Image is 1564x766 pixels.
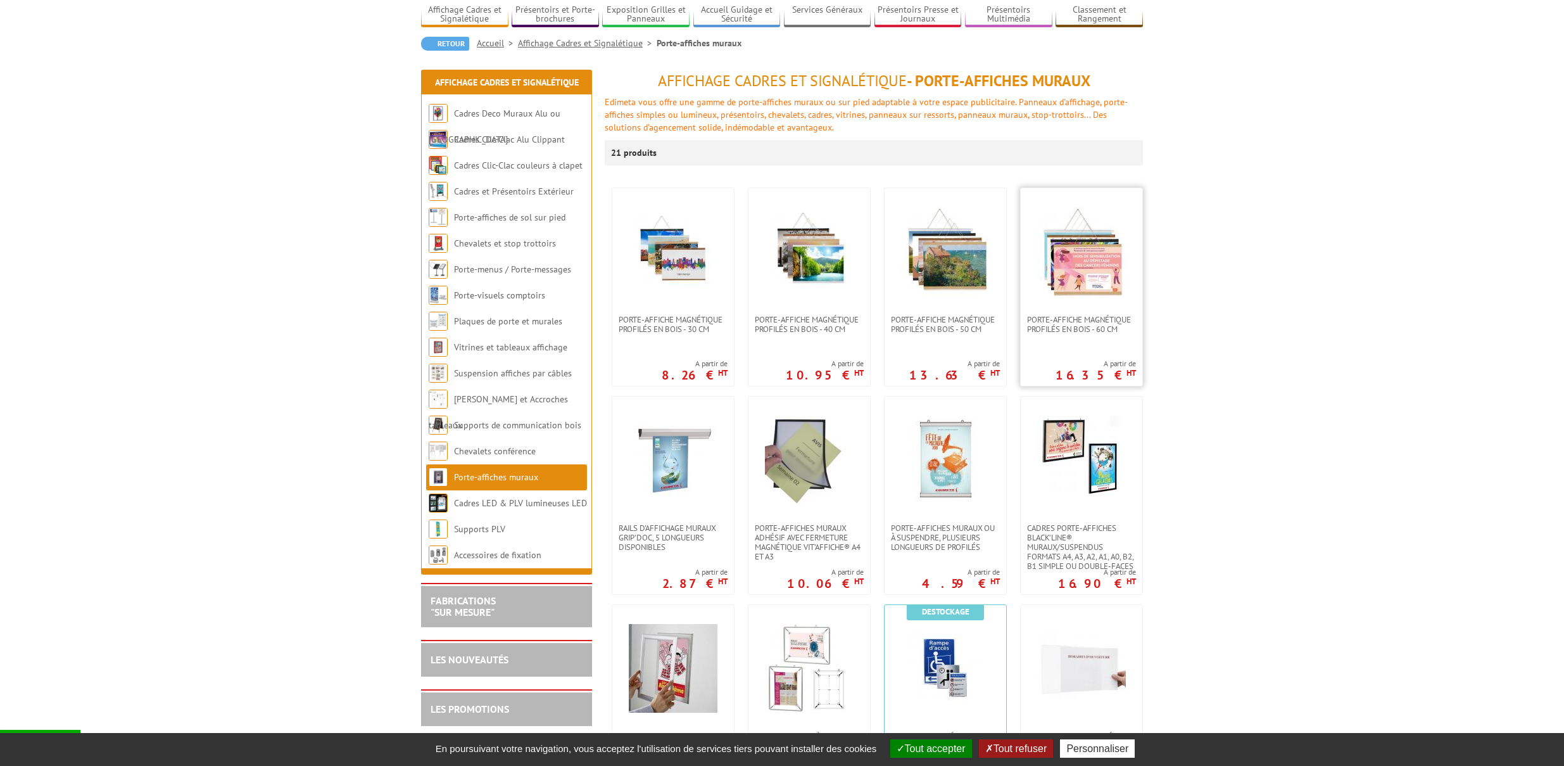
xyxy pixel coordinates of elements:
a: Exposition Grilles et Panneaux [602,4,690,25]
a: Présentoirs et Porte-brochures [512,4,599,25]
span: PORTE-AFFICHE MAGNÉTIQUE PROFILÉS EN BOIS - 50 cm [891,315,1000,334]
sup: HT [1126,576,1136,587]
button: Tout refuser [979,739,1053,758]
img: Cadres Deco Muraux Alu ou Bois [429,104,448,123]
sup: HT [990,367,1000,378]
a: Présentoirs Presse et Journaux [874,4,962,25]
a: Affichage Cadres et Signalétique [421,4,508,25]
sup: HT [990,576,1000,587]
button: Tout accepter [890,739,972,758]
a: Supports PLV [454,523,505,535]
a: PORTE-AFFICHE MAGNÉTIQUE PROFILÉS EN BOIS - 50 cm [885,315,1006,334]
a: Cadres et Présentoirs Extérieur [454,186,574,197]
span: A partir de [922,567,1000,577]
a: Affichage Cadres et Signalétique [518,37,657,49]
span: A partir de [786,359,864,369]
a: Supports de communication bois [454,419,581,431]
b: Destockage [922,606,969,617]
a: Plaques signalétiques murale CristalSign – extraplates [885,732,1006,760]
a: LES PROMOTIONS [431,703,509,715]
a: Cadres Deco Muraux Alu ou [GEOGRAPHIC_DATA] [429,108,560,145]
a: Accueil Guidage et Sécurité [693,4,781,25]
a: Présentoirs Multimédia [965,4,1052,25]
a: PORTE-AFFICHE MAGNÉTIQUE PROFILÉS EN BOIS - 40 cm [748,315,870,334]
img: Cadres porte-affiches Black’Line® muraux/suspendus Formats A4, A3, A2, A1, A0, B2, B1 simple ou d... [1037,416,1126,504]
a: Cadres Clic-Clac Alu Clippant [454,134,565,145]
img: PORTE-AFFICHE MAGNÉTIQUE PROFILÉS EN BOIS - 60 cm [1037,207,1126,296]
a: Accessoires de fixation [454,549,541,561]
a: Porte-affiches muraux ou à suspendre, plusieurs longueurs de profilés [885,523,1006,552]
img: Rails d'affichage muraux Grip'Doc, 5 longueurs disponibles [629,416,717,504]
p: 10.95 € [786,371,864,379]
p: 16.35 € [1056,371,1136,379]
img: Porte-affiches muraux ou à suspendre, plusieurs longueurs de profilés [901,416,990,504]
sup: HT [1126,367,1136,378]
a: Plaques de porte et murales [454,316,562,327]
span: A partir de [662,359,728,369]
img: PORTE-AFFICHE MAGNÉTIQUE PROFILÉS EN BOIS - 40 cm [765,207,854,296]
sup: HT [854,367,864,378]
a: Porte-affiches à ressorts Cadro-Fix® muraux A5 au A1 et 60x80 cm [748,732,870,760]
button: Personnaliser (fenêtre modale) [1060,739,1135,758]
sup: HT [854,576,864,587]
a: Chevalets conférence [454,445,536,457]
a: Suspension affiches par câbles [454,367,572,379]
a: Porte-affiches muraux [454,471,538,483]
sup: HT [718,576,728,587]
img: Cadres et Présentoirs Extérieur [429,182,448,201]
img: PORTE-AFFICHE MAGNÉTIQUE PROFILÉS EN BOIS - 50 cm [901,207,990,296]
img: Cadres LED & PLV lumineuses LED [429,494,448,513]
a: Vitrines et tableaux affichage [454,342,567,353]
p: 4.59 € [922,580,1000,587]
span: En poursuivant votre navigation, vous acceptez l'utilisation de services tiers pouvant installer ... [429,743,883,754]
a: Retour [421,37,469,51]
span: Plaques signalétiques murale CristalSign – extraplates [891,732,1000,760]
span: Pochettes auto-adhésives transparentes murales [1027,732,1136,751]
a: [PERSON_NAME] et Accroches tableaux [429,393,568,431]
img: Chevalets conférence [429,442,448,461]
p: 2.87 € [662,580,728,587]
span: Porte-affiches muraux adhésif avec fermeture magnétique VIT’AFFICHE® A4 et A3 [755,523,864,561]
img: Supports PLV [429,520,448,539]
img: Pochettes auto-adhésives transparentes murales [1037,624,1126,713]
span: PORTE-AFFICHE MAGNÉTIQUE PROFILÉS EN BOIS - 40 cm [755,315,864,334]
a: Cadres LED & PLV lumineuses LED [454,497,587,509]
a: PORTE-AFFICHE MAGNÉTIQUE PROFILÉS EN BOIS - 60 cm [1021,315,1142,334]
a: Porte-affiches de sol sur pied [454,212,565,223]
span: Affichage Cadres et Signalétique [658,71,907,91]
img: Porte-affiches à ressorts Cadro-Fix® muraux A5 au A1 et 60x80 cm [765,624,854,713]
a: Services Généraux [784,4,871,25]
span: PORTE-AFFICHE MAGNÉTIQUE PROFILÉS EN BOIS - 60 cm [1027,315,1136,334]
img: Cadres Clic-Clac couleurs à clapet [429,156,448,175]
span: A partir de [1058,567,1136,577]
p: 16.90 € [1058,580,1136,587]
span: Rails d'affichage muraux Grip'Doc, 5 longueurs disponibles [619,523,728,552]
p: 21 produits [611,140,659,165]
img: Plaques de porte et murales [429,312,448,331]
img: PORTE-AFFICHE MAGNÉTIQUE PROFILÉS EN BOIS - 30 cm [629,207,717,296]
a: Cadre clic-clac double-faces vitrine/fenêtre A5, A4, A3, A2, A1, A0, 60x80 cm [612,732,734,760]
a: Cadres Clic-Clac couleurs à clapet [454,160,583,171]
p: 10.06 € [787,580,864,587]
a: LES NOUVEAUTÉS [431,653,508,666]
img: Chevalets et stop trottoirs [429,234,448,253]
span: Cadre clic-clac double-faces vitrine/fenêtre A5, A4, A3, A2, A1, A0, 60x80 cm [619,732,728,760]
span: A partir de [662,567,728,577]
img: Porte-visuels comptoirs [429,286,448,305]
img: Porte-affiches muraux [429,468,448,487]
a: Porte-menus / Porte-messages [454,264,571,275]
span: Porte-affiches muraux ou à suspendre, plusieurs longueurs de profilés [891,523,1000,552]
a: Cadres porte-affiches Black’Line® muraux/suspendus Formats A4, A3, A2, A1, A0, B2, B1 simple ou d... [1021,523,1142,571]
img: Porte-affiches de sol sur pied [429,208,448,227]
sup: HT [718,367,728,378]
font: Edimeta vous offre une gamme de porte-affiches muraux ou sur pied adaptable à votre espace public... [605,96,1128,133]
a: FABRICATIONS"Sur Mesure" [431,594,496,618]
img: Accessoires de fixation [429,546,448,565]
img: Plaques signalétiques murale CristalSign – extraplates [901,624,990,713]
a: Accueil [477,37,518,49]
img: Porte-menus / Porte-messages [429,260,448,279]
span: PORTE-AFFICHE MAGNÉTIQUE PROFILÉS EN BOIS - 30 cm [619,315,728,334]
span: A partir de [787,567,864,577]
span: A partir de [909,359,1000,369]
p: 13.63 € [909,371,1000,379]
